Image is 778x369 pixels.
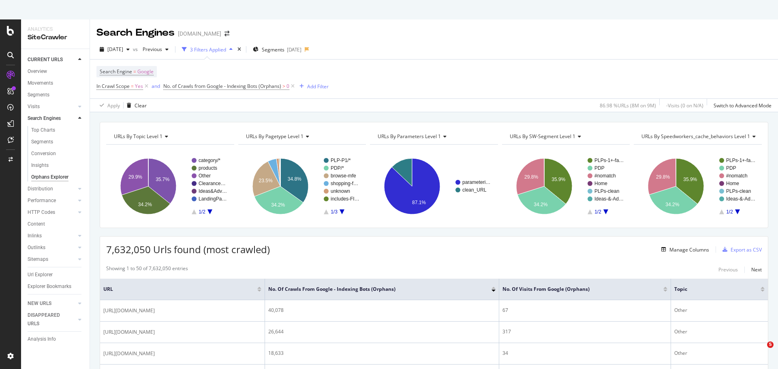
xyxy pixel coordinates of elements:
[139,46,162,53] span: Previous
[28,271,53,279] div: Url Explorer
[727,209,733,215] text: 1/2
[331,165,344,171] text: PDP/*
[262,46,284,53] span: Segments
[131,83,134,90] span: =
[31,138,53,146] div: Segments
[28,196,56,205] div: Performance
[96,99,120,112] button: Apply
[96,43,133,56] button: [DATE]
[28,232,76,240] a: Inlinks
[378,133,441,140] span: URLs By parameters Level 1
[282,83,285,90] span: >
[28,79,53,87] div: Movements
[28,67,47,76] div: Overview
[268,307,496,314] div: 40,078
[28,114,61,123] div: Search Engines
[28,232,42,240] div: Inlinks
[28,335,56,343] div: Analysis Info
[31,138,84,146] a: Segments
[31,173,68,181] div: Orphans Explorer
[600,102,656,109] div: 86.98 % URLs ( 8M on 9M )
[714,102,772,109] div: Switch to Advanced Mode
[594,209,601,215] text: 1/2
[106,151,234,222] svg: A chart.
[594,173,616,179] text: #nomatch
[28,243,76,252] a: Outlinks
[244,130,359,143] h4: URLs By pagetype Level 1
[551,177,565,183] text: 35.9%
[28,55,63,64] div: CURRENT URLS
[376,130,491,143] h4: URLs By parameters Level 1
[656,174,670,180] text: 29.8%
[331,181,358,186] text: shopping-f…
[28,196,76,205] a: Performance
[107,102,120,109] div: Apply
[199,173,211,179] text: Other
[31,126,55,134] div: Top Charts
[28,185,76,193] a: Distribution
[594,188,619,194] text: PLPs-clean
[502,328,667,335] div: 317
[286,81,289,92] span: 0
[31,149,56,158] div: Conversion
[107,46,123,53] span: 2025 Jul. 10th
[412,200,426,205] text: 87.1%
[28,311,76,328] a: DISAPPEARED URLS
[751,266,762,273] div: Next
[31,161,84,170] a: Insights
[28,208,76,217] a: HTTP Codes
[767,341,774,348] span: 5
[718,265,738,275] button: Previous
[508,130,623,143] h4: URLs By SW-Segment Level 1
[502,307,667,314] div: 67
[31,126,84,134] a: Top Charts
[28,91,49,99] div: Segments
[152,83,160,90] div: and
[268,328,496,335] div: 26,644
[594,158,624,163] text: PLPs-1+-fa…
[28,33,83,42] div: SiteCrawler
[28,243,45,252] div: Outlinks
[28,91,84,99] a: Segments
[751,265,762,275] button: Next
[502,350,667,357] div: 34
[238,151,366,222] div: A chart.
[674,328,765,335] div: Other
[103,350,155,358] span: [URL][DOMAIN_NAME]
[156,177,169,183] text: 35.7%
[28,299,51,308] div: NEW URLS
[124,99,147,112] button: Clear
[666,202,680,207] text: 34.2%
[268,350,496,357] div: 18,633
[634,151,762,222] svg: A chart.
[224,31,229,36] div: arrow-right-arrow-left
[199,158,220,163] text: category/*
[199,165,217,171] text: products
[287,46,301,53] div: [DATE]
[28,55,76,64] a: CURRENT URLS
[178,30,221,38] div: [DOMAIN_NAME]
[199,181,226,186] text: Clearance…
[594,196,624,202] text: Ideas-&-Ad…
[135,81,143,92] span: Yes
[28,102,76,111] a: Visits
[128,174,142,180] text: 29.9%
[259,178,272,183] text: 23.5%
[28,26,83,33] div: Analytics
[199,209,205,215] text: 1/2
[268,286,479,293] span: No. of Crawls from Google - Indexing Bots (Orphans)
[331,188,350,194] text: unknown
[731,246,762,253] div: Export as CSV
[726,173,748,179] text: #nomatch
[726,196,755,202] text: Ideas-&-Ad…
[133,46,139,53] span: vs
[133,68,136,75] span: =
[669,246,709,253] div: Manage Columns
[726,165,736,171] text: PDP
[271,203,285,208] text: 34.2%
[103,286,255,293] span: URL
[331,173,356,179] text: browse-mfe
[719,243,762,256] button: Export as CSV
[370,151,498,222] svg: A chart.
[524,174,538,180] text: 29.8%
